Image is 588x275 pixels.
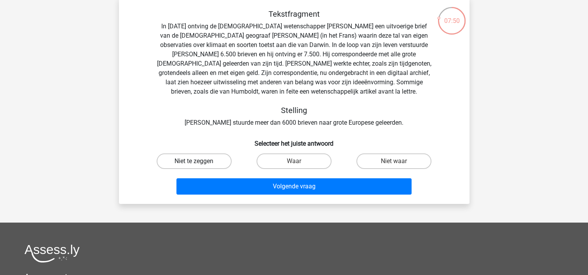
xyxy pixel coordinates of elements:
img: Assessly logo [24,244,80,263]
div: 07:50 [437,6,466,26]
label: Waar [256,153,332,169]
h5: Stelling [156,106,432,115]
label: Niet waar [356,153,431,169]
button: Volgende vraag [176,178,412,195]
label: Niet te zeggen [157,153,232,169]
h6: Selecteer het juiste antwoord [131,134,457,147]
div: In [DATE] ontving de [DEMOGRAPHIC_DATA] wetenschapper [PERSON_NAME] een uitvoerige brief van de [... [131,9,457,127]
h5: Tekstfragment [156,9,432,19]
